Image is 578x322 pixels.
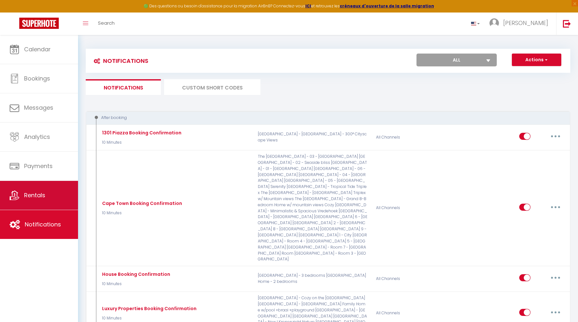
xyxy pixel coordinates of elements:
[101,140,181,146] p: 10 Minutes
[485,13,556,35] a: ... [PERSON_NAME]
[512,54,561,66] button: Actions
[5,3,24,22] button: Ouvrir le widget de chat LiveChat
[254,128,372,147] p: [GEOGRAPHIC_DATA] - [GEOGRAPHIC_DATA] - 300° Cityscape Views
[164,79,260,95] li: Custom Short Codes
[92,115,555,121] div: After booking
[372,154,451,262] div: All Channels
[372,128,451,147] div: All Channels
[91,54,148,68] h3: Notifications
[86,79,161,95] li: Notifications
[254,269,372,288] p: [GEOGRAPHIC_DATA] - 3 bedrooms [GEOGRAPHIC_DATA] Home - 2 bedrooms
[489,18,499,28] img: ...
[101,281,170,287] p: 10 Minutes
[372,269,451,288] div: All Channels
[305,3,311,9] a: ICI
[101,305,197,312] div: Luxury Properties Booking Confirmation
[101,315,197,321] p: 10 Minutes
[340,3,434,9] a: créneaux d'ouverture de la salle migration
[98,20,115,26] span: Search
[24,104,53,112] span: Messages
[19,18,59,29] img: Super Booking
[25,220,61,228] span: Notifications
[563,20,571,28] img: logout
[101,129,181,136] div: 1301 Piazza Booking Confirmation
[24,162,53,170] span: Payments
[24,74,50,82] span: Bookings
[503,19,548,27] span: [PERSON_NAME]
[24,191,45,199] span: Rentals
[93,13,119,35] a: Search
[101,271,170,278] div: House Booking Confirmation
[24,133,50,141] span: Analytics
[101,200,182,207] div: Cape Town Booking Confirmation
[101,210,182,216] p: 10 Minutes
[254,154,372,262] p: The [GEOGRAPHIC_DATA] - 03 - [GEOGRAPHIC_DATA] [GEOGRAPHIC_DATA] - 02 - Seaside bliss [GEOGRAPHIC...
[24,45,51,53] span: Calendar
